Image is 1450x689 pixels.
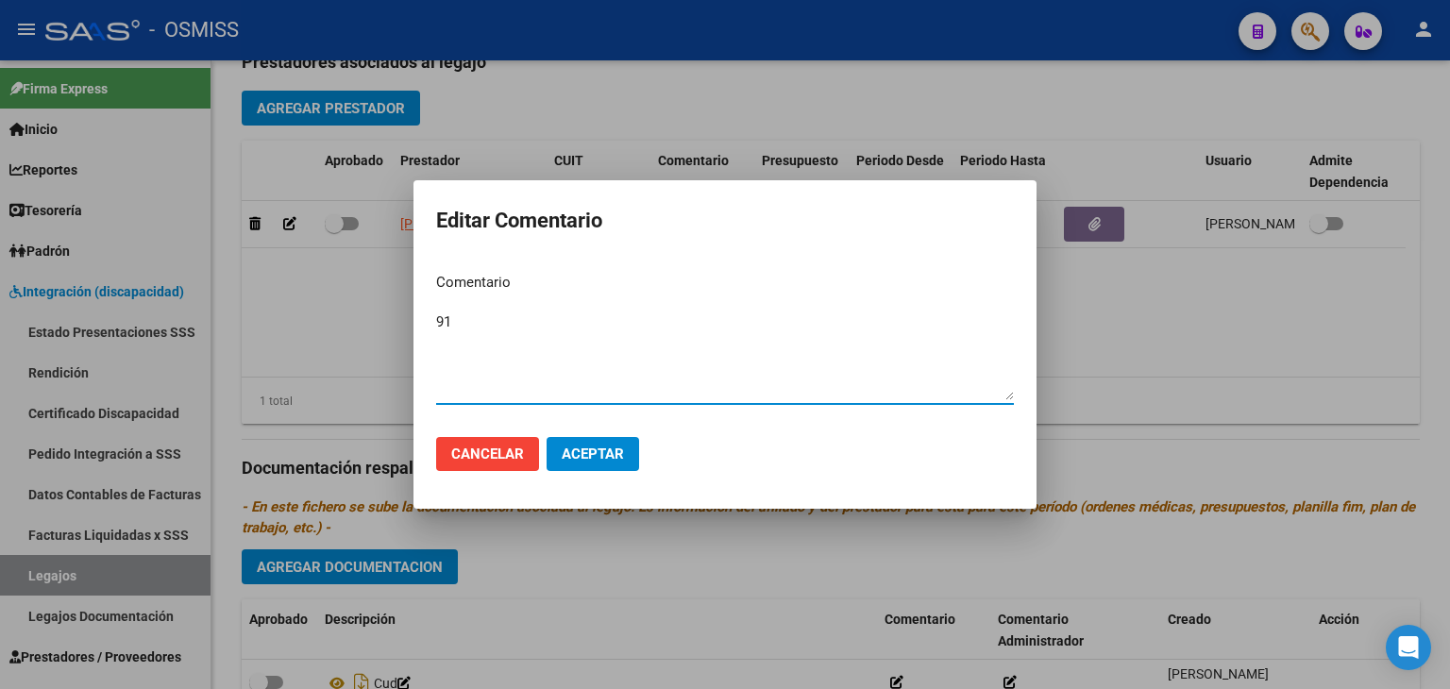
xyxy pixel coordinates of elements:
[436,203,1014,239] h2: Editar Comentario
[436,437,539,471] button: Cancelar
[1386,625,1431,670] div: Open Intercom Messenger
[547,437,639,471] button: Aceptar
[436,272,1014,294] p: Comentario
[562,445,624,462] span: Aceptar
[451,445,524,462] span: Cancelar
